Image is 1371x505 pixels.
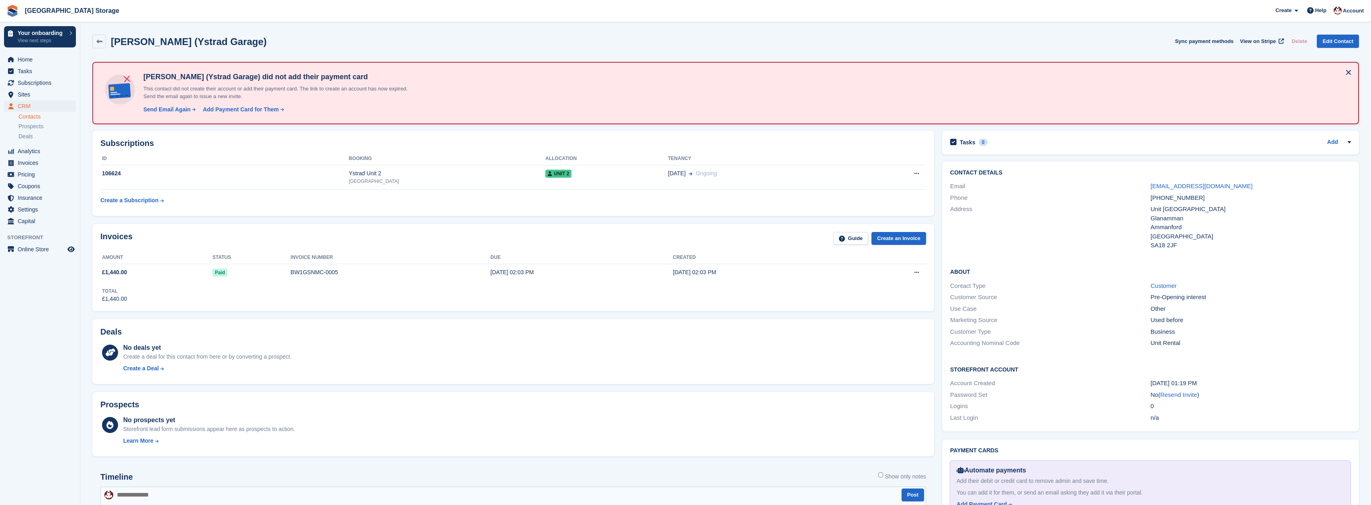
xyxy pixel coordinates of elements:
[4,54,76,65] a: menu
[950,327,1151,337] div: Customer Type
[18,157,66,168] span: Invoices
[18,132,76,141] a: Deals
[143,105,191,114] div: Send Email Again
[950,281,1151,291] div: Contact Type
[111,36,267,47] h2: [PERSON_NAME] (Ystrad Garage)
[4,192,76,203] a: menu
[18,244,66,255] span: Online Store
[102,295,127,303] div: £1,440.00
[950,379,1151,388] div: Account Created
[123,364,159,373] div: Create a Deal
[123,353,292,361] div: Create a deal for this contact from here or by converting a prospect.
[104,491,113,499] img: Andrew Lacey
[1151,223,1351,232] div: Ammanford
[833,232,869,245] a: Guide
[22,4,122,17] a: [GEOGRAPHIC_DATA] Storage
[18,66,66,77] span: Tasks
[950,293,1151,302] div: Customer Source
[1151,327,1351,337] div: Business
[349,152,545,165] th: Booking
[18,89,66,100] span: Sites
[545,170,571,178] span: Unit 2
[950,205,1151,250] div: Address
[950,402,1151,411] div: Logins
[100,400,139,409] h2: Prospects
[871,232,926,245] a: Create an Invoice
[100,327,122,337] h2: Deals
[18,169,66,180] span: Pricing
[1151,379,1351,388] div: [DATE] 01:19 PM
[140,85,421,101] p: This contact did not create their account or add their payment card. The link to create an accoun...
[950,365,1351,373] h2: Storefront Account
[1151,293,1351,302] div: Pre-Opening interest
[18,101,66,112] span: CRM
[1151,390,1351,400] div: No
[490,251,673,264] th: Due
[100,152,349,165] th: ID
[1151,316,1351,325] div: Used before
[123,364,292,373] a: Create a Deal
[1158,391,1199,398] span: ( )
[102,268,127,277] span: £1,440.00
[950,193,1151,203] div: Phone
[1151,214,1351,223] div: Glanamman
[18,204,66,215] span: Settings
[1151,232,1351,241] div: [GEOGRAPHIC_DATA]
[1151,402,1351,411] div: 0
[123,343,292,353] div: No deals yet
[878,472,883,477] input: Show only notes
[4,181,76,192] a: menu
[1151,193,1351,203] div: [PHONE_NUMBER]
[291,251,491,264] th: Invoice number
[957,466,1344,475] div: Automate payments
[1334,6,1342,14] img: Andrew Lacey
[123,425,295,433] div: Storefront lead form submissions appear here as prospects to action.
[490,268,673,277] div: [DATE] 02:03 PM
[123,415,295,425] div: No prospects yet
[123,437,295,445] a: Learn More
[18,192,66,203] span: Insurance
[349,169,545,178] div: Ystrad Unit 2
[1240,37,1276,45] span: View on Stripe
[4,66,76,77] a: menu
[1317,35,1359,48] a: Edit Contact
[4,216,76,227] a: menu
[1327,138,1338,147] a: Add
[950,304,1151,314] div: Use Case
[957,489,1344,497] div: You can add it for them, or send an email asking they add it via their portal.
[103,72,137,107] img: no-card-linked-e7822e413c904bf8b177c4d89f31251c4716f9871600ec3ca5bfc59e148c83f4.svg
[545,152,668,165] th: Allocation
[100,196,159,205] div: Create a Subscription
[950,448,1351,454] h2: Payment cards
[4,26,76,47] a: Your onboarding View next steps
[7,234,80,242] span: Storefront
[950,413,1151,423] div: Last Login
[1288,35,1310,48] button: Delete
[1275,6,1291,14] span: Create
[950,339,1151,348] div: Accounting Nominal Code
[878,472,926,481] label: Show only notes
[18,181,66,192] span: Coupons
[950,316,1151,325] div: Marketing Source
[100,472,133,482] h2: Timeline
[18,122,76,131] a: Prospects
[100,169,349,178] div: 106624
[4,244,76,255] a: menu
[18,30,65,36] p: Your onboarding
[212,269,227,277] span: Paid
[18,146,66,157] span: Analytics
[1343,7,1364,15] span: Account
[18,37,65,44] p: View next steps
[203,105,279,114] div: Add Payment Card for Them
[1315,6,1326,14] span: Help
[18,216,66,227] span: Capital
[18,113,76,121] a: Contacts
[212,251,291,264] th: Status
[100,251,212,264] th: Amount
[200,105,285,114] a: Add Payment Card for Them
[902,489,924,502] button: Post
[673,251,855,264] th: Created
[4,204,76,215] a: menu
[140,72,421,82] h4: [PERSON_NAME] (Ystrad Garage) did not add their payment card
[1151,183,1253,189] a: [EMAIL_ADDRESS][DOMAIN_NAME]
